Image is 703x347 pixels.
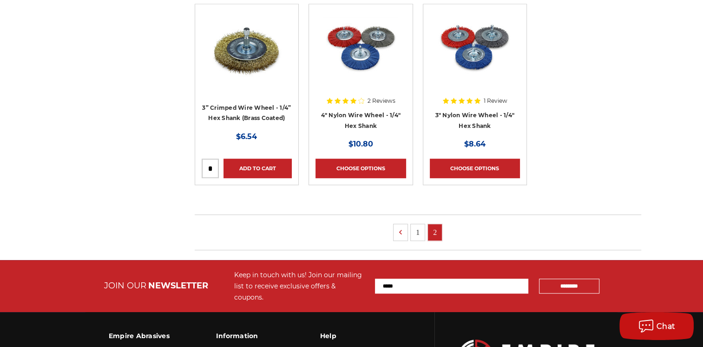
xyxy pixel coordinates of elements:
[484,98,507,104] span: 1 Review
[411,224,425,240] a: 1
[109,326,170,346] h3: Empire Abrasives
[236,132,257,141] span: $6.54
[315,159,406,178] a: Choose Options
[464,140,486,148] span: $8.64
[323,11,398,85] img: 4 inch nylon wire wheel for drill
[234,269,366,303] div: Keep in touch with us! Join our mailing list to receive exclusive offers & coupons.
[202,104,291,122] a: 3” Crimped Wire Wheel - 1/4” Hex Shank (Brass Coated)
[657,322,676,331] span: Chat
[315,11,406,101] a: 4 inch nylon wire wheel for drill
[428,224,442,240] a: 2
[435,112,515,129] a: 3" Nylon Wire Wheel - 1/4" Hex Shank
[619,312,694,340] button: Chat
[430,11,520,101] a: Nylon Filament Wire Wheels with Hex Shank
[368,98,395,104] span: 2 Reviews
[104,280,146,291] span: JOIN OUR
[320,326,383,346] h3: Help
[430,159,520,178] a: Choose Options
[210,11,284,85] img: 3 inch brass coated crimped wire wheel
[348,140,373,148] span: $10.80
[148,280,208,291] span: NEWSLETTER
[202,11,292,101] a: 3 inch brass coated crimped wire wheel
[321,112,401,129] a: 4" Nylon Wire Wheel - 1/4" Hex Shank
[438,11,512,85] img: Nylon Filament Wire Wheels with Hex Shank
[216,326,274,346] h3: Information
[223,159,292,178] a: Add to Cart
